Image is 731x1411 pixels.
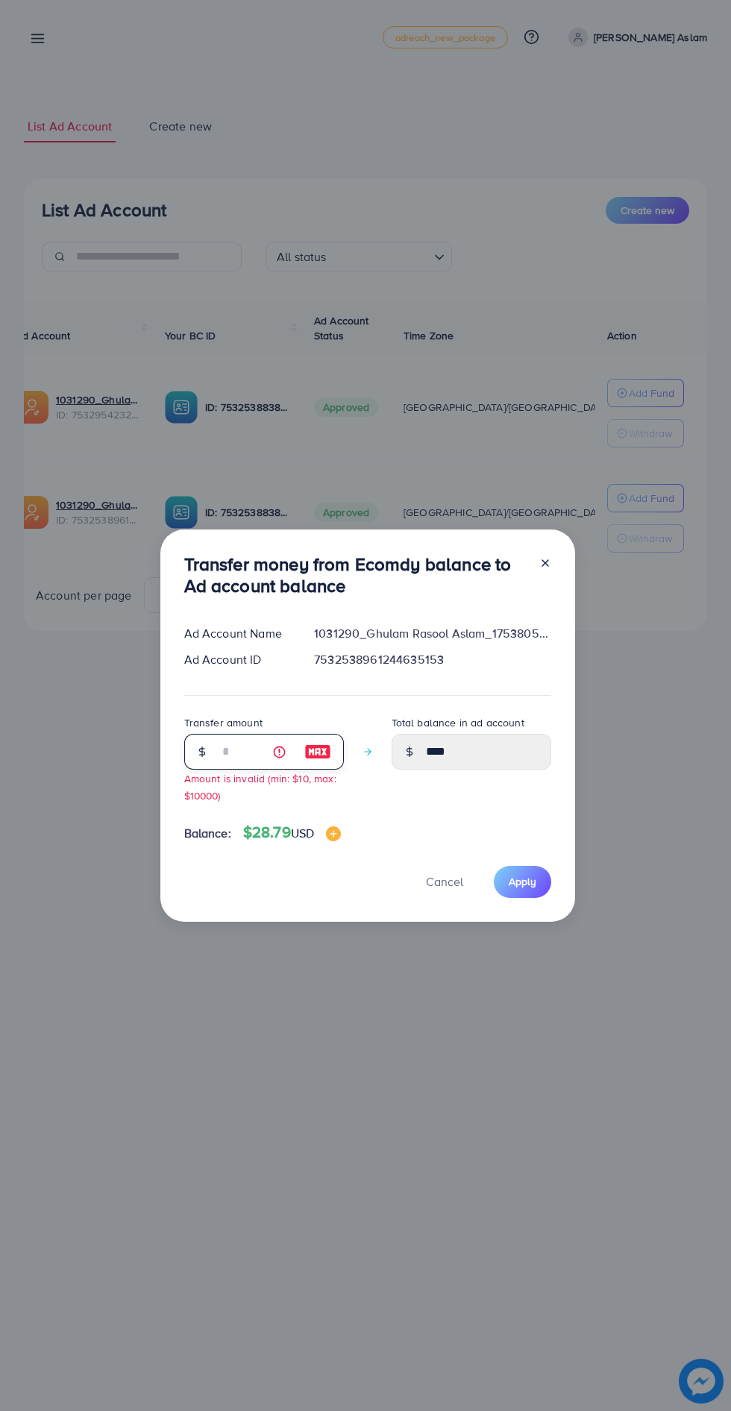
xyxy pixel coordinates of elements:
button: Apply [494,866,551,898]
h4: $28.79 [243,823,341,842]
label: Transfer amount [184,715,263,730]
button: Cancel [407,866,482,898]
div: Ad Account Name [172,625,303,642]
div: 7532538961244635153 [302,651,562,668]
div: 1031290_Ghulam Rasool Aslam_1753805901568 [302,625,562,642]
div: Ad Account ID [172,651,303,668]
img: image [326,826,341,841]
small: Amount is invalid (min: $10, max: $10000) [184,771,336,802]
h3: Transfer money from Ecomdy balance to Ad account balance [184,553,527,597]
span: Cancel [426,873,463,890]
img: image [304,743,331,761]
span: USD [291,825,314,841]
span: Apply [509,874,536,889]
label: Total balance in ad account [392,715,524,730]
span: Balance: [184,825,231,842]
